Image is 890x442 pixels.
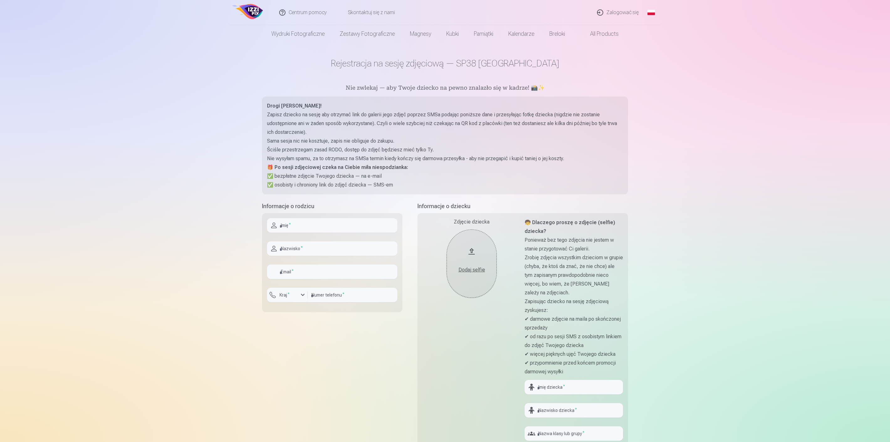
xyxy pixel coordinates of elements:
p: ✅ bezpłatne zdjęcie Twojego dziecka — na e-mail [267,172,623,181]
h5: Informacje o rodzicu [262,202,402,211]
p: ✔ darmowe zdjęcie na maila po skończonej sprzedaży [525,315,623,332]
strong: 🧒 Dlaczego proszę o zdjęcie (selfie) dziecka? [525,219,615,234]
div: Dodaj selfie [453,266,490,274]
p: Ponieważ bez tego zdjęcia nie jestem w stanie przygotować Ci galerii. [525,236,623,253]
p: ✔ od razu po sesji SMS z osobistym linkiem do zdjęć Twojego dziecka [525,332,623,350]
button: Dodaj selfie [447,229,497,298]
strong: 🎁 Po sesji zdjęciowej czeka na Ciebie miła niespodzianka: [267,164,408,170]
h5: Nie zwlekaj — aby Twoje dziecko na pewno znalazło się w kadrze! 📸✨ [262,84,628,93]
a: Zestawy fotograficzne [332,25,402,43]
p: ✔ więcej pięknych ujęć Twojego dziecka [525,350,623,359]
img: /p1 [231,3,265,23]
a: Wydruki fotograficzne [264,25,332,43]
p: Ściśle przestrzegam zasad RODO, dostęp do zdjęć będziesz mieć tylko Ty. [267,145,623,154]
p: Zapisz dziecko na sesję aby otrzymać link do galerii jego zdjęć poprzez SMSa podając poniższe dan... [267,110,623,137]
strong: Drogi [PERSON_NAME]! [267,103,322,109]
a: Pamiątki [466,25,501,43]
div: Zdjęcie dziecka [422,218,521,226]
label: Kraj [277,292,292,298]
a: All products [573,25,626,43]
p: Zapisując dziecko na sesję zdjęciową zyskujesz: [525,297,623,315]
p: ✔ przypomnienie przed końcem promocji darmowej wysyłki [525,359,623,376]
a: Magnesy [402,25,439,43]
p: Nie wysyłam spamu, za to otrzymasz na SMSa termin kiedy kończy się darmowa przesyłka - aby nie pr... [267,154,623,163]
button: Kraj* [267,288,308,302]
h5: Informacje o dziecku [417,202,628,211]
p: Zrobię zdjęcia wszystkim dzieciom w grupie (chyba, że ktoś da znać, że nie chce) ale tym zapisany... [525,253,623,297]
a: Breloki [542,25,573,43]
h1: Rejestracja na sesję zdjęciową — SP38 [GEOGRAPHIC_DATA] [262,58,628,69]
a: Kalendarze [501,25,542,43]
p: Sama sesja nic nie kosztuje, zapis nie obliguje do zakupu. [267,137,623,145]
a: Kubki [439,25,466,43]
p: ✅ osobisty i chroniony link do zdjęć dziecka — SMS-em [267,181,623,189]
